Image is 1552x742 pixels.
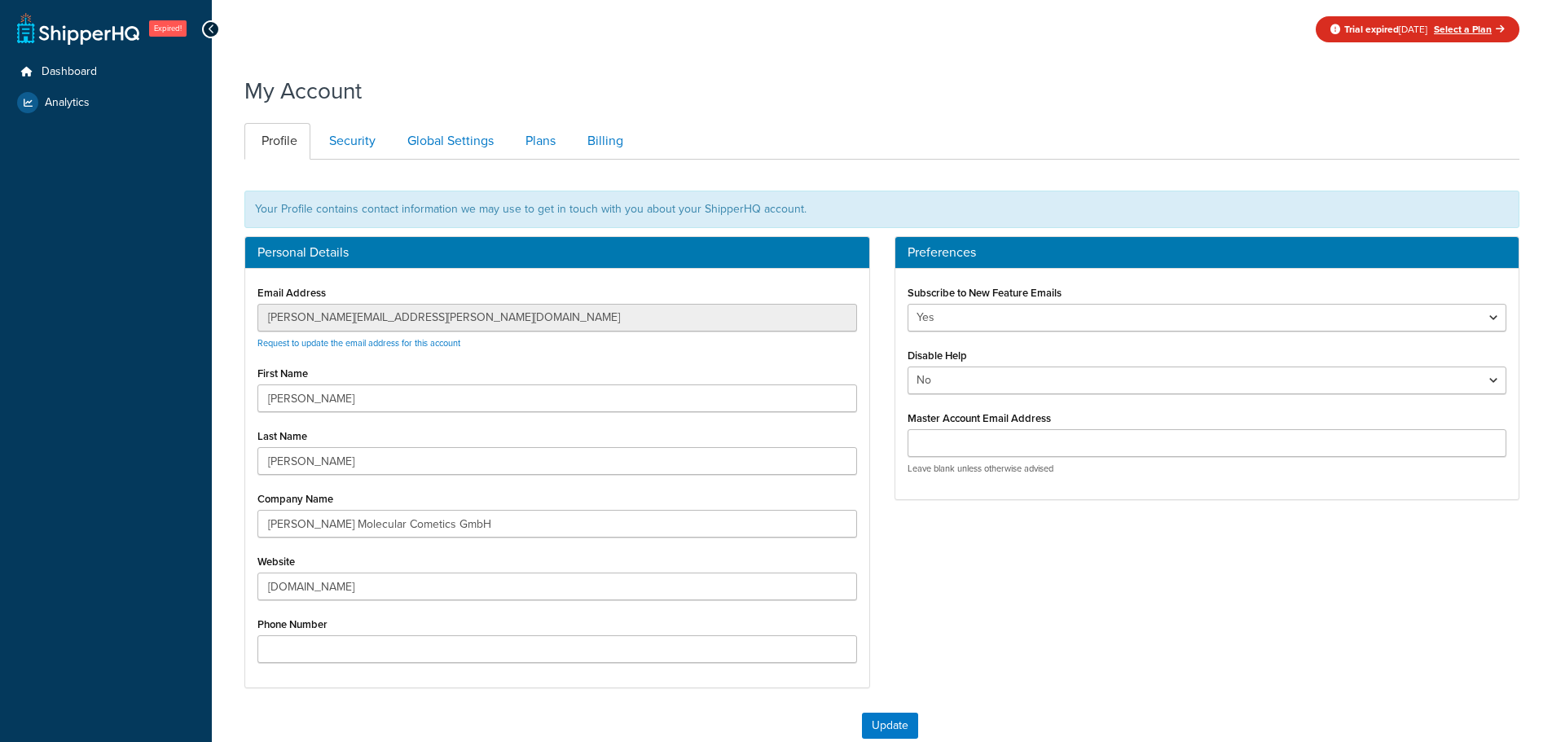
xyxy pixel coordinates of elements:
label: Website [257,555,295,568]
h3: Preferences [908,245,1507,260]
label: Disable Help [908,349,967,362]
span: Analytics [45,96,90,110]
span: [DATE] [1344,22,1427,37]
span: Expired! [149,20,187,37]
label: Last Name [257,430,307,442]
a: Request to update the email address for this account [257,336,460,349]
h1: My Account [244,75,362,107]
div: Your Profile contains contact information we may use to get in touch with you about your ShipperH... [244,191,1519,228]
label: Master Account Email Address [908,412,1051,424]
h3: Personal Details [257,245,857,260]
a: Dashboard [12,57,200,87]
strong: Trial expired [1344,22,1399,37]
a: Security [312,123,389,160]
a: Analytics [12,88,200,117]
a: ShipperHQ Home [17,12,139,45]
label: Company Name [257,493,333,505]
button: Update [862,713,918,739]
label: First Name [257,367,308,380]
span: Dashboard [42,65,97,79]
a: Select a Plan [1434,22,1505,37]
label: Phone Number [257,618,328,630]
a: Profile [244,123,310,160]
label: Subscribe to New Feature Emails [908,287,1062,299]
label: Email Address [257,287,326,299]
a: Billing [570,123,636,160]
a: Plans [508,123,569,160]
a: Global Settings [390,123,507,160]
p: Leave blank unless otherwise advised [908,463,1507,475]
